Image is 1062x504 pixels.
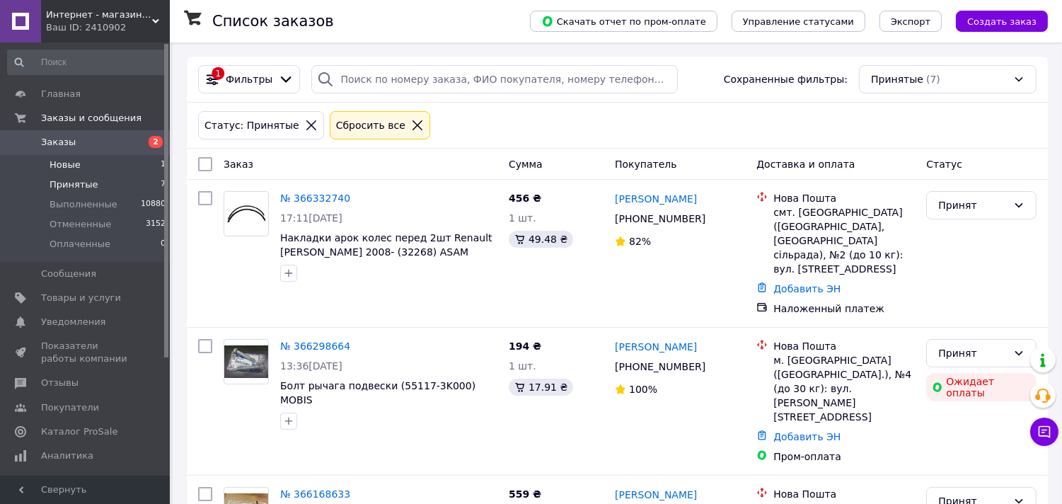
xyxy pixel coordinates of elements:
[773,191,915,205] div: Нова Пошта
[41,268,96,280] span: Сообщения
[141,198,166,211] span: 10880
[629,236,651,247] span: 82%
[509,360,536,372] span: 1 шт.
[41,401,99,414] span: Покупатели
[743,16,854,27] span: Управление статусами
[541,15,706,28] span: Скачать отчет по пром-оплате
[509,231,573,248] div: 49.48 ₴
[149,136,163,148] span: 2
[41,449,93,462] span: Аналитика
[756,159,855,170] span: Доставка и оплата
[50,238,110,251] span: Оплаченные
[773,205,915,276] div: смт. [GEOGRAPHIC_DATA] ([GEOGRAPHIC_DATA], [GEOGRAPHIC_DATA] сільрада), №2 (до 10 кг): вул. [STRE...
[926,159,962,170] span: Статус
[161,238,166,251] span: 0
[615,159,677,170] span: Покупатель
[41,425,117,438] span: Каталог ProSale
[161,159,166,171] span: 1
[280,212,342,224] span: 17:11[DATE]
[41,292,121,304] span: Товары и услуги
[333,118,408,133] div: Сбросить все
[161,178,166,191] span: 7
[773,339,915,353] div: Нова Пошта
[612,357,708,377] div: [PHONE_NUMBER]
[891,16,930,27] span: Экспорт
[224,339,269,384] a: Фото товару
[224,345,268,379] img: Фото товару
[724,72,848,86] span: Сохраненные фильтры:
[509,488,541,500] span: 559 ₴
[509,159,543,170] span: Сумма
[871,72,923,86] span: Принятые
[773,353,915,424] div: м. [GEOGRAPHIC_DATA] ([GEOGRAPHIC_DATA].), №4 (до 30 кг): вул. [PERSON_NAME][STREET_ADDRESS]
[280,380,475,406] a: Болт рычага подвески (55117-3K000) MOBIS
[224,200,268,229] img: Фото товару
[46,8,152,21] span: Интернет - магазин автозапчастей "Руслан Авто" ruslanavto.com.ua
[50,218,111,231] span: Отмененные
[509,193,541,204] span: 456 ₴
[224,191,269,236] a: Фото товару
[926,373,1037,401] div: Ожидает оплаты
[1030,418,1058,446] button: Чат с покупателем
[926,74,940,85] span: (7)
[46,21,170,34] div: Ваш ID: 2410902
[202,118,302,133] div: Статус: Принятые
[50,159,81,171] span: Новые
[41,136,76,149] span: Заказы
[615,192,697,206] a: [PERSON_NAME]
[773,431,841,442] a: Добавить ЭН
[509,379,573,396] div: 17.91 ₴
[773,449,915,464] div: Пром-оплата
[41,340,131,365] span: Показатели работы компании
[41,112,142,125] span: Заказы и сообщения
[41,377,79,389] span: Отзывы
[50,198,117,211] span: Выполненные
[879,11,942,32] button: Экспорт
[41,88,81,101] span: Главная
[280,232,492,258] a: Накладки арок колес перед 2шт Renault [PERSON_NAME] 2008- (32268) ASAM
[7,50,167,75] input: Поиск
[956,11,1048,32] button: Создать заказ
[146,218,166,231] span: 3152
[509,340,541,352] span: 194 ₴
[280,360,342,372] span: 13:36[DATE]
[938,197,1008,213] div: Принят
[612,209,708,229] div: [PHONE_NUMBER]
[212,13,334,30] h1: Список заказов
[530,11,717,32] button: Скачать отчет по пром-оплате
[226,72,272,86] span: Фильтры
[311,65,678,93] input: Поиск по номеру заказа, ФИО покупателя, номеру телефона, Email, номеру накладной
[280,340,350,352] a: № 366298664
[280,488,350,500] a: № 366168633
[615,340,697,354] a: [PERSON_NAME]
[50,178,98,191] span: Принятые
[967,16,1037,27] span: Создать заказ
[509,212,536,224] span: 1 шт.
[773,302,915,316] div: Наложенный платеж
[732,11,865,32] button: Управление статусами
[938,345,1008,361] div: Принят
[41,474,131,499] span: Инструменты вебмастера и SEO
[942,15,1048,26] a: Создать заказ
[280,193,350,204] a: № 366332740
[773,487,915,501] div: Нова Пошта
[615,488,697,502] a: [PERSON_NAME]
[773,283,841,294] a: Добавить ЭН
[224,159,253,170] span: Заказ
[629,384,657,395] span: 100%
[41,316,105,328] span: Уведомления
